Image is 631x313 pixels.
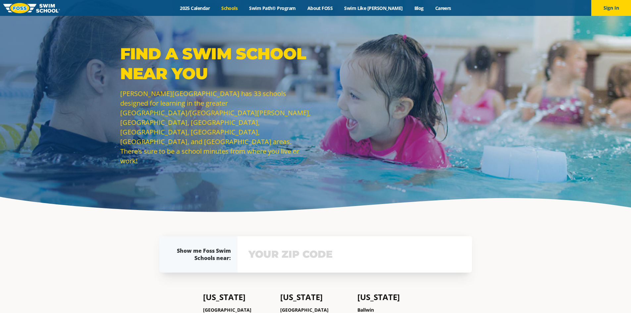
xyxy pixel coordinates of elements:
[429,5,457,11] a: Careers
[247,245,463,264] input: YOUR ZIP CODE
[120,89,312,166] p: [PERSON_NAME][GEOGRAPHIC_DATA] has 33 schools designed for learning in the greater [GEOGRAPHIC_DA...
[174,5,216,11] a: 2025 Calendar
[408,5,429,11] a: Blog
[357,307,374,313] a: Ballwin
[120,44,312,83] p: Find a Swim School Near You
[280,307,329,313] a: [GEOGRAPHIC_DATA]
[216,5,243,11] a: Schools
[203,307,251,313] a: [GEOGRAPHIC_DATA]
[357,292,428,302] h4: [US_STATE]
[339,5,409,11] a: Swim Like [PERSON_NAME]
[243,5,301,11] a: Swim Path® Program
[173,247,231,262] div: Show me Foss Swim Schools near:
[280,292,351,302] h4: [US_STATE]
[301,5,339,11] a: About FOSS
[3,3,60,13] img: FOSS Swim School Logo
[203,292,274,302] h4: [US_STATE]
